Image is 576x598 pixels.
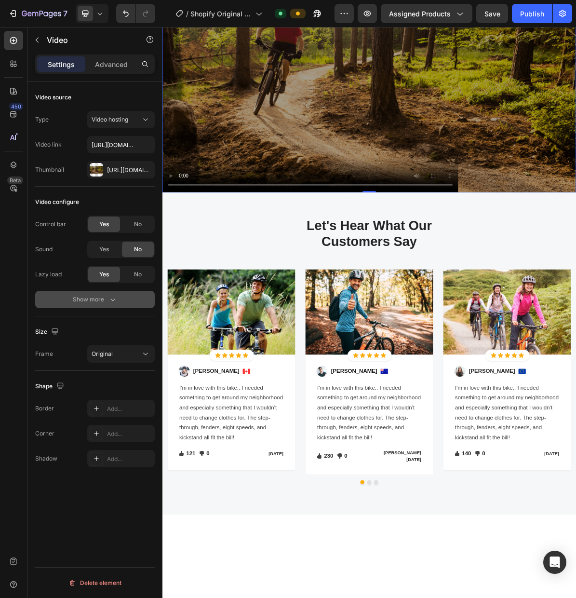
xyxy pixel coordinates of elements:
[92,350,113,357] span: Original
[498,478,509,485] img: Alt Image
[215,474,231,489] img: Alt Image
[9,103,23,110] div: 450
[305,478,316,485] img: Alt Image
[35,93,71,102] div: Video source
[107,430,152,438] div: Add...
[116,4,155,23] div: Undo/Redo
[393,339,571,458] img: Alt Image
[408,474,424,489] img: Alt Image
[35,198,79,206] div: Video configure
[35,291,155,308] button: Show more
[216,498,362,581] p: I'm in love with this bike.. I needed something to get around my neighborhood and especially some...
[236,476,300,487] p: [PERSON_NAME]
[200,339,378,458] img: Alt Image
[4,4,72,23] button: 7
[35,270,62,279] div: Lazy load
[7,177,23,184] div: Beta
[92,116,128,123] span: Video hosting
[24,498,169,581] p: I'm in love with this bike.. I needed something to get around my neighborhood and especially some...
[484,10,500,18] span: Save
[99,245,109,254] span: Yes
[73,295,118,304] div: Show more
[162,27,576,598] iframe: Design area
[543,551,566,574] div: Open Intercom Messenger
[35,429,54,438] div: Corner
[409,498,555,581] p: I'm in love with this bike.. I needed something to get around my neighborhood and especially some...
[35,115,49,124] div: Type
[381,4,472,23] button: Assigned Products
[47,34,129,46] p: Video
[186,9,188,19] span: /
[43,476,107,487] p: [PERSON_NAME]
[23,474,38,489] img: Alt Image
[429,476,493,487] p: [PERSON_NAME]
[107,405,152,413] div: Add...
[63,8,67,19] p: 7
[35,575,155,591] button: Delete element
[134,245,142,254] span: No
[35,350,53,358] div: Frame
[99,270,109,279] span: Yes
[35,220,66,229] div: Control bar
[35,165,64,174] div: Thumbnail
[190,9,252,19] span: Shopify Original Product Template
[389,9,451,19] span: Assigned Products
[520,9,544,19] div: Publish
[35,454,57,463] div: Shadow
[512,4,552,23] button: Publish
[112,478,123,485] img: Alt Image
[87,111,155,128] button: Video hosting
[87,345,155,363] button: Original
[99,220,109,229] span: Yes
[35,380,66,393] div: Shape
[48,59,75,69] p: Settings
[87,136,155,153] input: Insert video url here
[35,326,61,339] div: Size
[476,4,508,23] button: Save
[95,59,128,69] p: Advanced
[107,166,152,175] div: [URL][DOMAIN_NAME]
[35,140,62,149] div: Video link
[8,267,570,311] p: Let's Hear What Our Customers Say
[134,220,142,229] span: No
[107,455,152,463] div: Add...
[134,270,142,279] span: No
[35,404,54,413] div: Border
[68,577,121,589] div: Delete element
[7,339,186,458] img: Alt Image
[35,245,53,254] div: Sound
